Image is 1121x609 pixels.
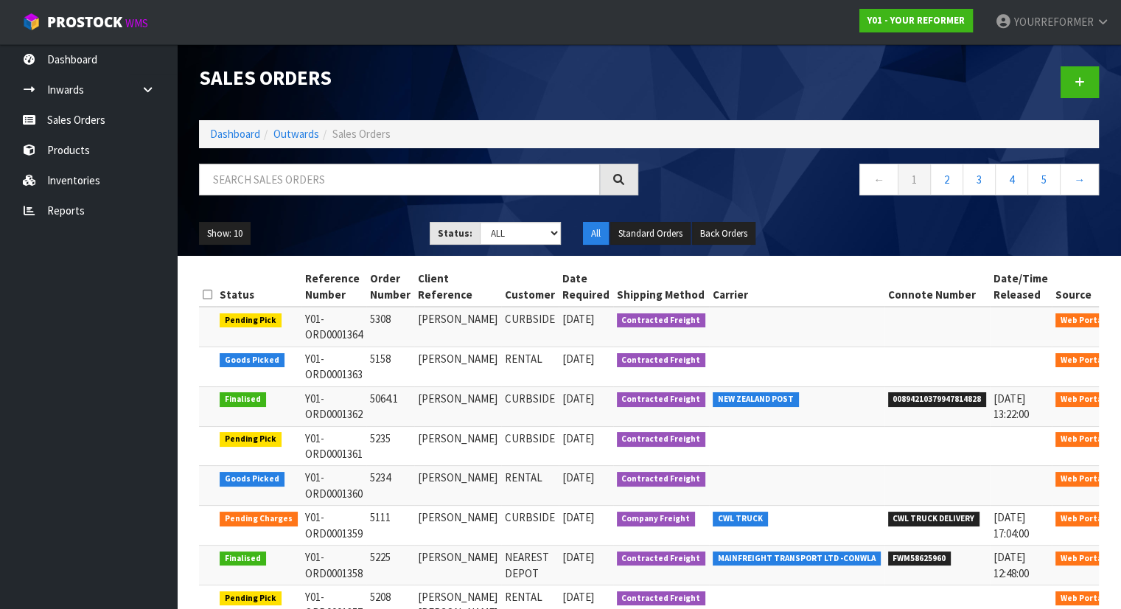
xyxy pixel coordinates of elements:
th: Client Reference [414,267,501,307]
span: [DATE] 13:22:00 [993,391,1029,421]
span: [DATE] [562,470,594,484]
span: Contracted Freight [617,432,706,447]
span: Contracted Freight [617,313,706,328]
button: All [583,222,609,246]
a: Outwards [273,127,319,141]
span: Contracted Freight [617,353,706,368]
td: Y01-ORD0001361 [301,426,366,466]
td: CURBSIDE [501,426,559,466]
td: CURBSIDE [501,386,559,426]
td: [PERSON_NAME] [414,347,501,386]
a: 5 [1027,164,1061,195]
th: Reference Number [301,267,366,307]
span: Contracted Freight [617,551,706,566]
td: Y01-ORD0001359 [301,506,366,546]
strong: Status: [438,227,472,240]
small: WMS [125,16,148,30]
span: [DATE] [562,352,594,366]
td: Y01-ORD0001364 [301,307,366,347]
span: [DATE] [562,550,594,564]
td: [PERSON_NAME] [414,506,501,546]
th: Order Number [366,267,414,307]
td: Y01-ORD0001363 [301,347,366,386]
span: Web Portal [1055,591,1110,606]
th: Customer [501,267,559,307]
button: Standard Orders [610,222,691,246]
th: Connote Number [884,267,991,307]
td: 5235 [366,426,414,466]
td: Y01-ORD0001358 [301,546,366,585]
td: 5308 [366,307,414,347]
span: [DATE] 12:48:00 [993,550,1029,580]
button: Show: 10 [199,222,251,246]
td: 5225 [366,546,414,585]
td: [PERSON_NAME] [414,466,501,506]
span: [DATE] [562,312,594,326]
span: Web Portal [1055,392,1110,407]
td: [PERSON_NAME] [414,307,501,347]
th: Date Required [559,267,613,307]
span: [DATE] [562,590,594,604]
a: 2 [930,164,963,195]
td: CURBSIDE [501,506,559,546]
td: 5234 [366,466,414,506]
td: [PERSON_NAME] [414,386,501,426]
span: Sales Orders [332,127,391,141]
th: Shipping Method [613,267,710,307]
a: ← [859,164,898,195]
span: Pending Charges [220,512,298,526]
span: CWL TRUCK [713,512,768,526]
td: 5158 [366,347,414,386]
span: YOURREFORMER [1014,15,1094,29]
span: [DATE] [562,431,594,445]
td: [PERSON_NAME] [414,546,501,585]
td: RENTAL [501,347,559,386]
h1: Sales Orders [199,66,638,88]
button: Back Orders [692,222,755,246]
span: Web Portal [1055,432,1110,447]
span: Pending Pick [220,432,282,447]
span: Finalised [220,392,266,407]
th: Carrier [709,267,884,307]
span: Contracted Freight [617,392,706,407]
span: Goods Picked [220,353,284,368]
a: 1 [898,164,931,195]
td: 5111 [366,506,414,546]
a: 3 [963,164,996,195]
span: [DATE] [562,510,594,524]
span: CWL TRUCK DELIVERY [888,512,980,526]
td: Y01-ORD0001362 [301,386,366,426]
th: Status [216,267,301,307]
span: ProStock [47,13,122,32]
a: Dashboard [210,127,260,141]
td: RENTAL [501,466,559,506]
span: Pending Pick [220,313,282,328]
td: NEAREST DEPOT [501,546,559,585]
td: Y01-ORD0001360 [301,466,366,506]
input: Search sales orders [199,164,600,195]
span: Contracted Freight [617,472,706,487]
a: → [1060,164,1099,195]
span: Web Portal [1055,472,1110,487]
img: cube-alt.png [22,13,41,31]
td: CURBSIDE [501,307,559,347]
strong: Y01 - YOUR REFORMER [867,14,965,27]
th: Source [1052,267,1114,307]
td: [PERSON_NAME] [414,426,501,466]
span: Goods Picked [220,472,284,487]
span: [DATE] [562,391,594,406]
span: Web Portal [1055,512,1110,526]
span: Pending Pick [220,591,282,606]
span: NEW ZEALAND POST [713,392,799,407]
span: [DATE] 17:04:00 [993,510,1029,540]
span: FWM58625960 [888,551,951,566]
nav: Page navigation [660,164,1100,200]
span: 00894210379947814828 [888,392,987,407]
span: Company Freight [617,512,696,526]
a: 4 [995,164,1028,195]
span: Contracted Freight [617,591,706,606]
td: 5064.1 [366,386,414,426]
span: Web Portal [1055,353,1110,368]
span: Finalised [220,551,266,566]
span: MAINFREIGHT TRANSPORT LTD -CONWLA [713,551,881,566]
